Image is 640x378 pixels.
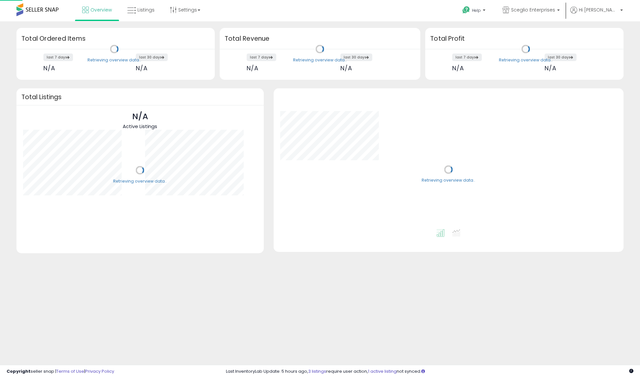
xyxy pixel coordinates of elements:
span: Listings [137,7,155,13]
div: Retrieving overview data.. [113,178,167,184]
a: Help [457,1,492,21]
span: Overview [90,7,112,13]
div: Retrieving overview data.. [499,57,553,63]
a: Hi [PERSON_NAME] [570,7,623,21]
div: Retrieving overview data.. [293,57,347,63]
span: Help [472,8,481,13]
span: Sceglio Enterprises [511,7,555,13]
i: Get Help [462,6,470,14]
span: Hi [PERSON_NAME] [579,7,618,13]
div: Retrieving overview data.. [87,57,141,63]
div: Retrieving overview data.. [422,178,475,184]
